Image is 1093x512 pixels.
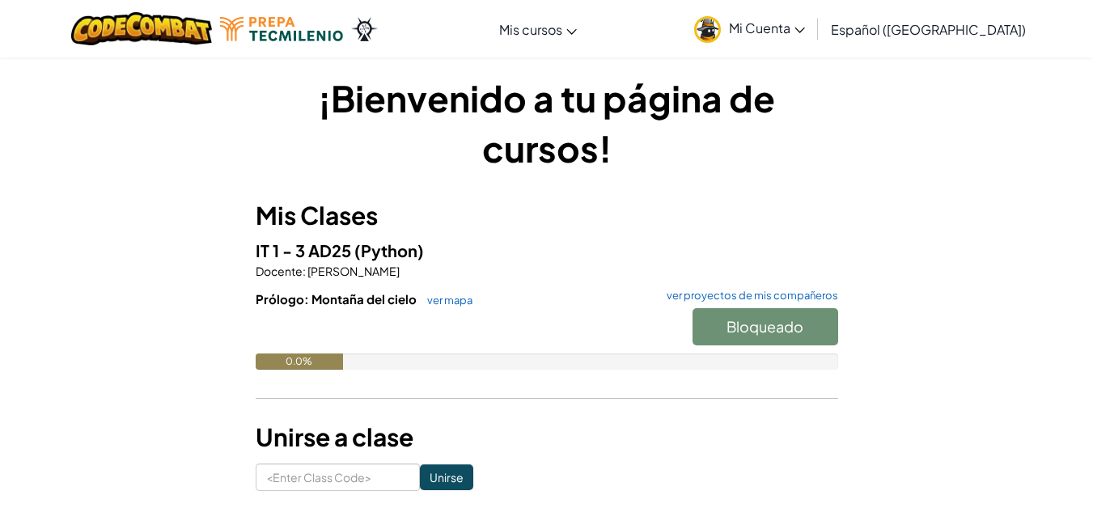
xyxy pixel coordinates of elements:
a: Español ([GEOGRAPHIC_DATA]) [823,7,1034,51]
h1: ¡Bienvenido a tu página de cursos! [256,73,838,173]
img: Tecmilenio logo [220,17,343,41]
span: Español ([GEOGRAPHIC_DATA]) [831,21,1026,38]
span: Prólogo: Montaña del cielo [256,291,419,307]
div: 0.0% [256,353,343,370]
span: IT 1 - 3 AD25 [256,240,354,260]
img: CodeCombat logo [71,12,213,45]
h3: Unirse a clase [256,419,838,455]
span: Docente [256,264,303,278]
a: ver mapa [419,294,472,307]
a: Mis cursos [491,7,585,51]
span: Mis cursos [499,21,562,38]
h3: Mis Clases [256,197,838,234]
input: <Enter Class Code> [256,463,420,491]
img: avatar [694,16,721,43]
input: Unirse [420,464,473,490]
span: Mi Cuenta [729,19,805,36]
img: Ozaria [351,17,377,41]
a: ver proyectos de mis compañeros [659,290,838,301]
span: (Python) [354,240,424,260]
span: [PERSON_NAME] [306,264,400,278]
a: Mi Cuenta [686,3,813,54]
span: : [303,264,306,278]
